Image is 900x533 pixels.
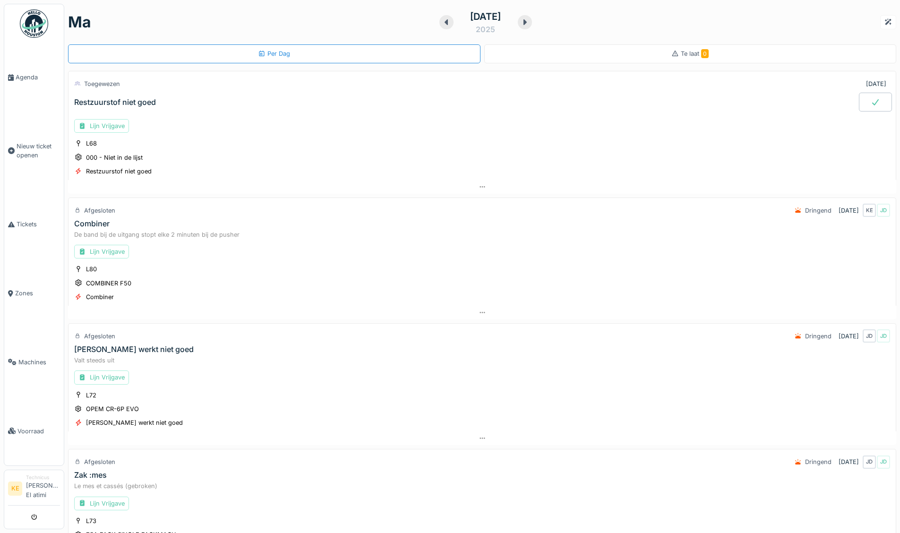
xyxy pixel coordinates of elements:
div: KE [863,204,876,217]
span: Zones [15,289,60,298]
div: L80 [86,265,97,274]
div: Dringend [805,332,831,341]
span: Voorraad [17,427,60,436]
div: Lijn Vrijgave [74,245,129,258]
div: [PERSON_NAME] werkt niet goed [74,345,194,354]
div: Valt steeds uit [74,356,890,365]
div: L68 [86,139,97,148]
div: Restzuurstof niet goed [74,98,156,107]
div: [DATE] [839,332,859,341]
a: Tickets [4,190,64,259]
div: L73 [86,516,96,525]
a: Nieuw ticket openen [4,112,64,190]
div: JD [863,329,876,343]
div: Zak :mes [74,471,107,480]
div: COMBINER F50 [86,279,131,288]
div: Per Dag [258,49,290,58]
div: Lijn Vrijgave [74,497,129,510]
div: [DATE] [866,79,886,88]
div: De band bij de uitgang stopt elke 2 minuten bij de pusher [74,230,890,239]
span: Tickets [17,220,60,229]
a: Agenda [4,43,64,112]
span: Agenda [16,73,60,82]
img: Badge_color-CXgf-gQk.svg [20,9,48,38]
span: Machines [18,358,60,367]
div: [DATE] [470,9,501,24]
a: KE Technicus[PERSON_NAME] El atimi [8,474,60,506]
a: Voorraad [4,396,64,465]
div: Le mes et cassés (gebroken) [74,481,890,490]
div: Combiner [86,292,114,301]
div: Restzuurstof niet goed [86,167,152,176]
div: Afgesloten [84,206,115,215]
span: 0 [701,49,709,58]
a: Machines [4,327,64,396]
span: Nieuw ticket openen [17,142,60,160]
div: Afgesloten [84,457,115,466]
div: 2025 [476,24,495,35]
a: Zones [4,259,64,328]
div: Afgesloten [84,332,115,341]
div: Dringend [805,206,831,215]
div: L72 [86,391,96,400]
div: 000 - Niet in de lijst [86,153,143,162]
div: [DATE] [839,457,859,466]
div: JD [877,204,890,217]
div: OPEM CR-6P EVO [86,404,139,413]
span: Te laat [681,50,709,57]
li: [PERSON_NAME] El atimi [26,474,60,503]
div: JD [863,456,876,469]
div: Combiner [74,219,110,228]
div: JD [877,329,890,343]
li: KE [8,481,22,496]
div: JD [877,456,890,469]
div: Technicus [26,474,60,481]
div: Lijn Vrijgave [74,370,129,384]
div: [DATE] [839,206,859,215]
div: Toegewezen [84,79,120,88]
div: Lijn Vrijgave [74,119,129,133]
h1: ma [68,13,91,31]
div: [PERSON_NAME] werkt niet goed [86,418,183,427]
div: Dringend [805,457,831,466]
